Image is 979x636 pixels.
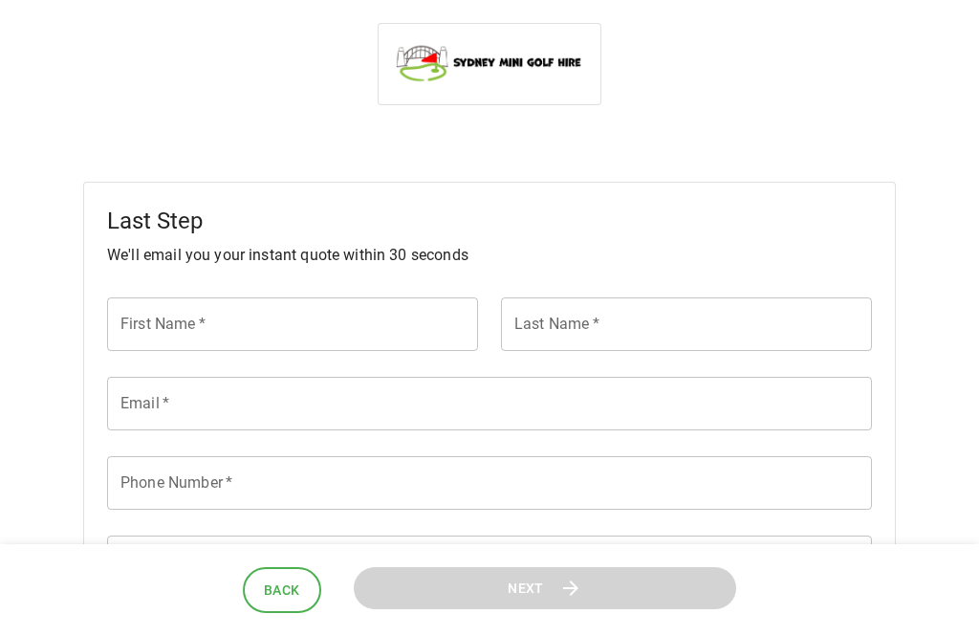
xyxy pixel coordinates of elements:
[394,39,585,85] img: Sydney Mini Golf Hire logo
[243,567,321,614] button: Back
[107,206,872,236] h5: Last Step
[354,567,736,610] button: Next
[264,579,300,603] span: Back
[508,577,544,601] span: Next
[107,244,872,267] p: We'll email you your instant quote within 30 seconds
